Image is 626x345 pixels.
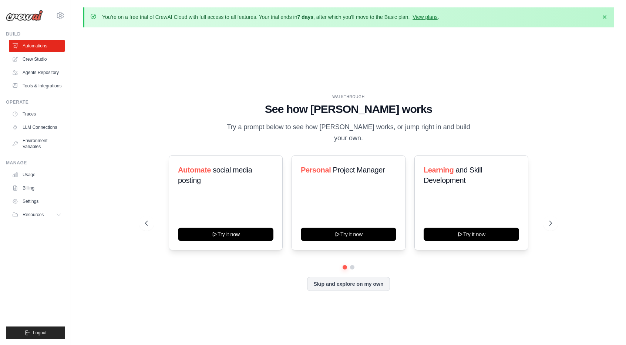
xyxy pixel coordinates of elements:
span: Personal [301,166,331,174]
div: WALKTHROUGH [145,94,552,100]
a: Settings [9,195,65,207]
a: Tools & Integrations [9,80,65,92]
span: social media posting [178,166,252,184]
span: Project Manager [333,166,385,174]
p: Try a prompt below to see how [PERSON_NAME] works, or jump right in and build your own. [224,122,473,144]
span: and Skill Development [424,166,482,184]
a: Traces [9,108,65,120]
span: Resources [23,212,44,218]
a: Environment Variables [9,135,65,153]
a: Automations [9,40,65,52]
div: Operate [6,99,65,105]
img: Logo [6,10,43,21]
a: LLM Connections [9,121,65,133]
span: Automate [178,166,211,174]
h1: See how [PERSON_NAME] works [145,103,552,116]
span: Logout [33,330,47,336]
strong: 7 days [297,14,313,20]
a: Crew Studio [9,53,65,65]
div: Manage [6,160,65,166]
p: You're on a free trial of CrewAI Cloud with full access to all features. Your trial ends in , aft... [102,13,439,21]
button: Try it now [178,228,273,241]
a: View plans [413,14,437,20]
button: Skip and explore on my own [307,277,390,291]
a: Billing [9,182,65,194]
a: Usage [9,169,65,181]
a: Agents Repository [9,67,65,78]
button: Try it now [424,228,519,241]
button: Try it now [301,228,396,241]
button: Logout [6,326,65,339]
div: Build [6,31,65,37]
button: Resources [9,209,65,221]
span: Learning [424,166,454,174]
